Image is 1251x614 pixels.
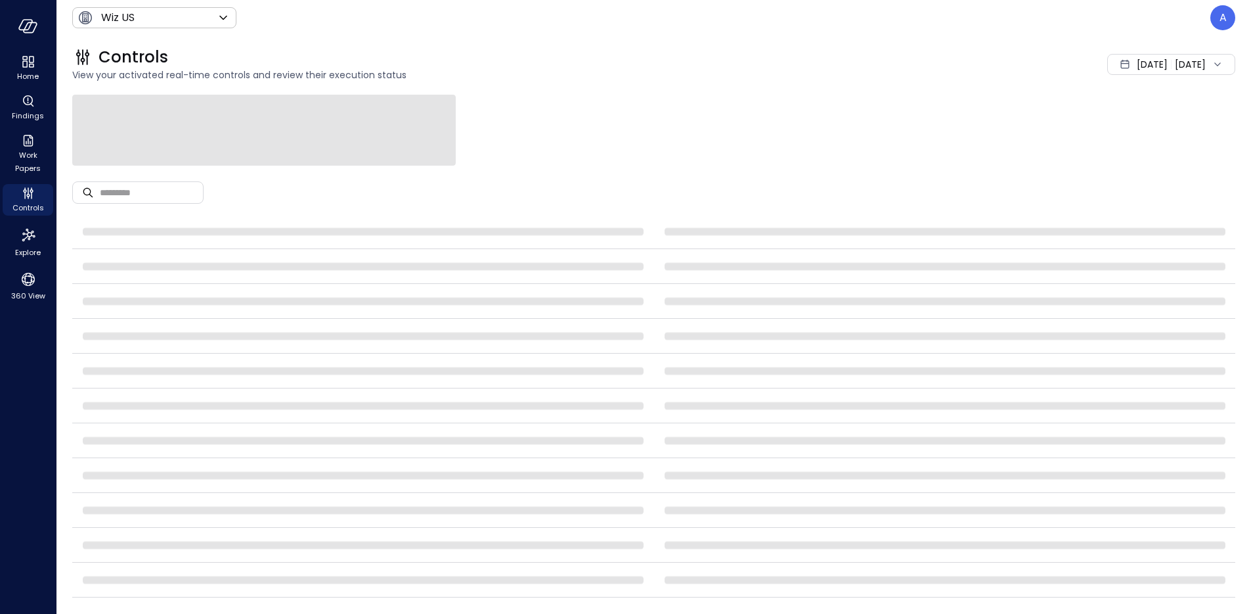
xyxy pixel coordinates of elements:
span: Controls [12,201,44,214]
div: Home [3,53,53,84]
span: Controls [99,47,168,68]
div: Assaf [1210,5,1235,30]
div: Controls [3,184,53,216]
span: Explore [15,246,41,259]
div: 360 View [3,268,53,304]
span: Work Papers [8,149,48,175]
div: Findings [3,92,53,124]
p: Wiz US [101,10,135,26]
span: View your activated real-time controls and review their execution status [72,68,913,82]
span: [DATE] [1137,57,1168,72]
p: A [1219,10,1227,26]
div: Work Papers [3,131,53,176]
div: Explore [3,224,53,260]
span: Home [17,70,39,83]
span: 360 View [11,289,45,302]
span: Findings [12,109,44,122]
